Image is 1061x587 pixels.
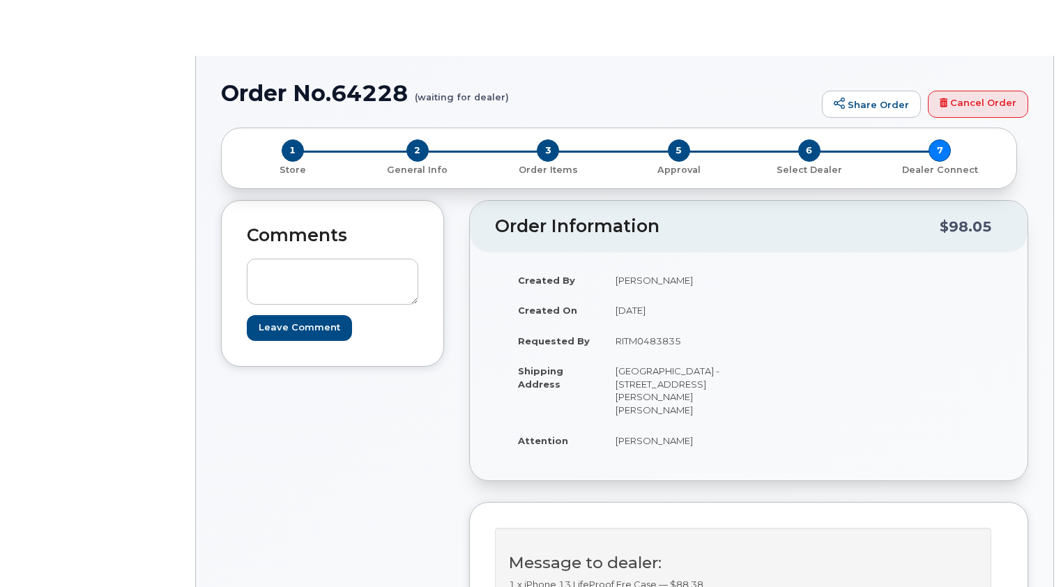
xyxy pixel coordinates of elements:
span: 5 [668,139,690,162]
h2: Order Information [495,217,940,236]
a: 1 Store [233,162,352,176]
h3: Message to dealer: [509,554,977,572]
span: 1 [282,139,304,162]
a: 2 General Info [352,162,482,176]
input: Leave Comment [247,315,352,341]
h1: Order No.64228 [221,81,815,105]
p: Order Items [489,164,608,176]
a: Cancel Order [928,91,1028,119]
td: [PERSON_NAME] [603,425,738,456]
a: Share Order [822,91,921,119]
td: RITM0483835 [603,326,738,356]
td: [DATE] [603,295,738,326]
p: Approval [619,164,738,176]
strong: Shipping Address [518,365,563,390]
p: Select Dealer [749,164,869,176]
a: 3 Order Items [483,162,613,176]
p: Store [238,164,346,176]
span: 2 [406,139,429,162]
strong: Created By [518,275,575,286]
h2: Comments [247,226,418,245]
strong: Requested By [518,335,590,346]
div: $98.05 [940,213,992,240]
td: [PERSON_NAME] [603,265,738,296]
td: [GEOGRAPHIC_DATA] - [STREET_ADDRESS][PERSON_NAME][PERSON_NAME] [603,356,738,425]
strong: Created On [518,305,577,316]
span: 3 [537,139,559,162]
a: 5 Approval [613,162,744,176]
p: General Info [358,164,477,176]
strong: Attention [518,435,568,446]
span: 6 [798,139,820,162]
small: (waiting for dealer) [415,81,509,102]
a: 6 Select Dealer [744,162,874,176]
